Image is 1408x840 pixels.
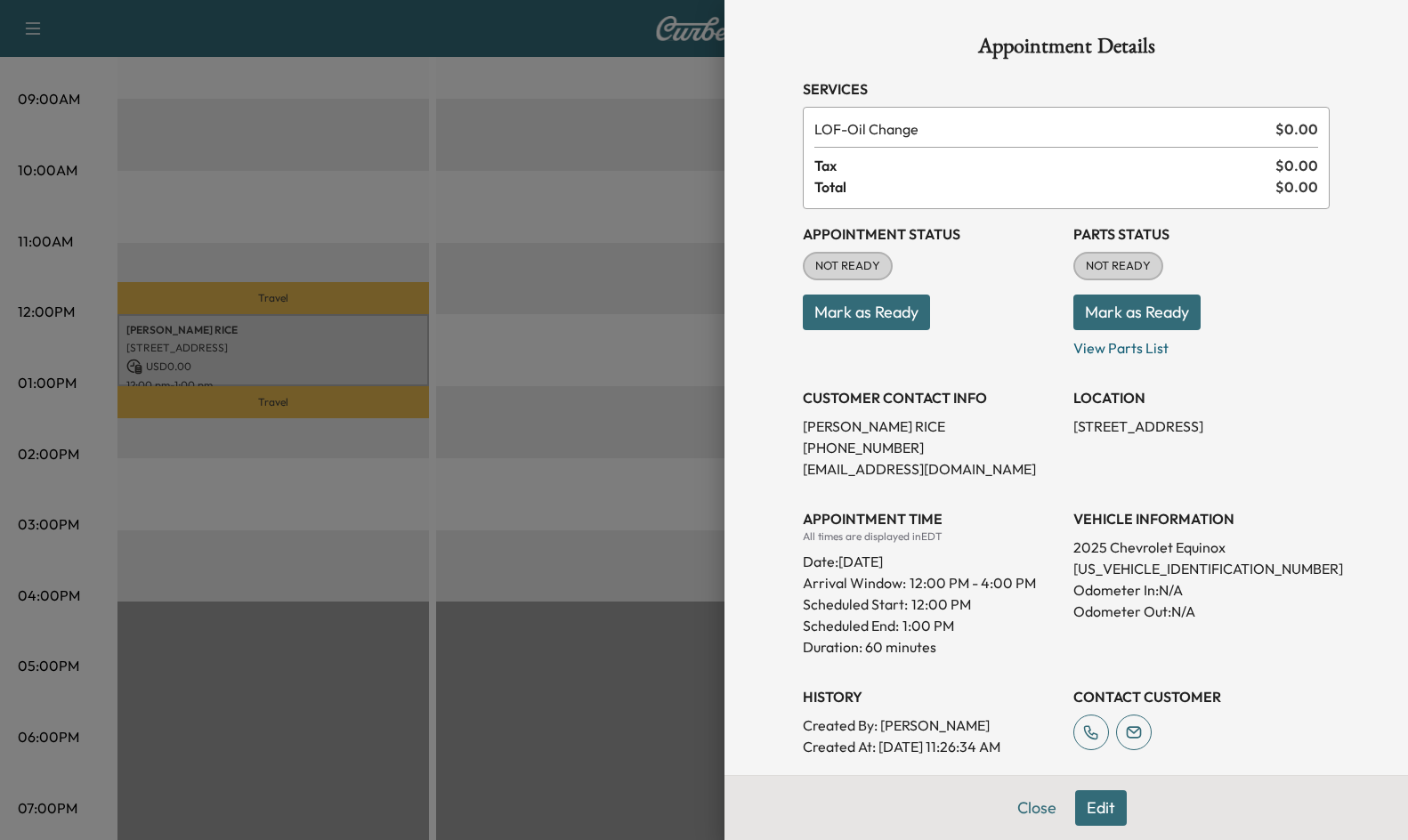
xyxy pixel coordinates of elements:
[803,508,1059,529] h3: APPOINTMENT TIME
[1073,601,1330,622] p: Odometer Out: N/A
[803,437,1059,458] p: [PHONE_NUMBER]
[805,257,891,275] span: NOT READY
[1275,118,1318,140] span: $ 0.00
[803,615,899,636] p: Scheduled End:
[803,295,930,330] button: Mark as Ready
[803,223,1059,245] h3: Appointment Status
[803,529,1059,544] div: All times are displayed in EDT
[1275,155,1318,176] span: $ 0.00
[1073,330,1330,359] p: View Parts List
[814,118,1268,140] span: Oil Change
[814,176,1275,198] span: Total
[902,615,954,636] p: 1:00 PM
[803,736,1059,757] p: Created At : [DATE] 11:26:34 AM
[1073,558,1330,579] p: [US_VEHICLE_IDENTIFICATION_NUMBER]
[803,36,1330,64] h1: Appointment Details
[1075,790,1127,826] button: Edit
[803,458,1059,480] p: [EMAIL_ADDRESS][DOMAIN_NAME]
[1073,579,1330,601] p: Odometer In: N/A
[1073,416,1330,437] p: [STREET_ADDRESS]
[803,572,1059,594] p: Arrival Window:
[803,544,1059,572] div: Date: [DATE]
[1006,790,1068,826] button: Close
[1073,686,1330,707] h3: CONTACT CUSTOMER
[803,686,1059,707] h3: History
[1073,295,1201,330] button: Mark as Ready
[1073,223,1330,245] h3: Parts Status
[910,572,1036,594] span: 12:00 PM - 4:00 PM
[1073,537,1330,558] p: 2025 Chevrolet Equinox
[803,636,1059,658] p: Duration: 60 minutes
[803,594,908,615] p: Scheduled Start:
[814,155,1275,176] span: Tax
[1275,176,1318,198] span: $ 0.00
[911,594,971,615] p: 12:00 PM
[803,387,1059,408] h3: CUSTOMER CONTACT INFO
[1073,387,1330,408] h3: LOCATION
[1073,508,1330,529] h3: VEHICLE INFORMATION
[1075,257,1161,275] span: NOT READY
[803,715,1059,736] p: Created By : [PERSON_NAME]
[803,78,1330,100] h3: Services
[803,416,1059,437] p: [PERSON_NAME] RICE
